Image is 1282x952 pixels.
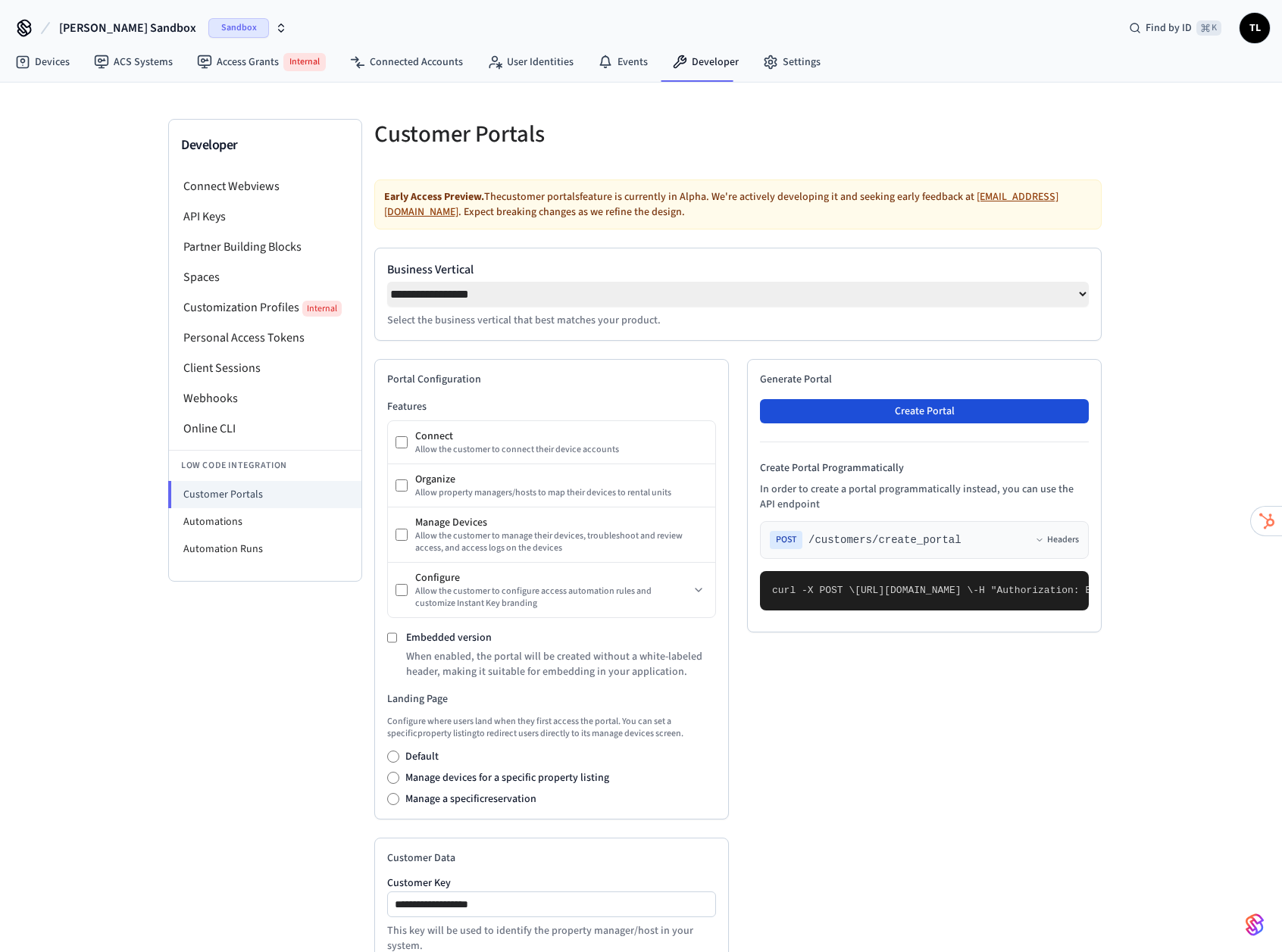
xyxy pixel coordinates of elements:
a: Settings [751,48,833,76]
li: API Keys [169,201,361,232]
img: SeamLogoGradient.69752ec5.svg [1246,913,1264,937]
li: Partner Building Blocks [169,232,361,262]
span: Sandbox [208,18,269,38]
h2: Portal Configuration [387,372,716,387]
h3: Landing Page [387,691,716,707]
div: Configure [415,570,689,585]
div: Organize [415,472,708,487]
li: Low Code Integration [169,450,361,481]
div: Allow the customer to manage their devices, troubleshoot and review access, and access logs on th... [415,530,708,554]
label: Manage devices for a specific property listing [405,770,609,785]
h4: Create Portal Programmatically [760,460,1089,476]
p: In order to create a portal programmatically instead, you can use the API endpoint [760,482,1089,512]
li: Customer Portals [168,481,361,508]
h3: Developer [181,135,349,156]
span: Find by ID [1146,20,1192,36]
a: ACS Systems [82,48,185,76]
span: Internal [302,301,342,317]
li: Online CLI [169,414,361,444]
label: Default [405,749,439,764]
div: Allow the customer to configure access automation rules and customize Instant Key branding [415,585,689,610]
a: [EMAIL_ADDRESS][DOMAIN_NAME] [384,189,1058,220]
div: Allow the customer to connect their device accounts [415,444,708,456]
li: Spaces [169,262,361,292]
li: Webhooks [169,383,361,414]
li: Customization Profiles [169,292,361,323]
span: /customers/create_portal [808,532,961,548]
label: Business Vertical [387,261,1089,279]
li: Connect Webviews [169,171,361,201]
a: Access GrantsInternal [185,47,338,77]
div: The customer portals feature is currently in Alpha. We're actively developing it and seeking earl... [374,179,1102,229]
span: [PERSON_NAME] Sandbox [59,19,196,37]
li: Automation Runs [169,535,361,563]
h2: Generate Portal [760,372,1089,387]
h5: Customer Portals [374,119,729,150]
span: -H "Authorization: Bearer seam_api_key_123456" \ [973,585,1256,596]
button: Headers [1035,534,1079,546]
div: Find by ID⌘ K [1117,14,1234,42]
h2: Customer Data [387,851,716,866]
p: When enabled, the portal will be created without a white-labeled header, making it suitable for e... [406,649,716,679]
li: Automations [169,508,361,535]
label: Customer Key [387,878,716,888]
li: Personal Access Tokens [169,323,361,353]
div: Manage Devices [415,515,708,530]
a: Devices [3,48,82,76]
button: Create Portal [760,399,1089,423]
span: TL [1241,14,1268,42]
span: Internal [283,53,326,71]
span: POST [770,531,802,549]
p: Configure where users land when they first access the portal. You can set a specific property lis... [387,716,716,740]
div: Allow property managers/hosts to map their devices to rental units [415,487,708,499]
span: ⌘ K [1196,20,1221,36]
a: Connected Accounts [338,48,475,76]
label: Embedded version [406,630,492,645]
div: Connect [415,429,708,444]
a: Events [586,48,660,76]
label: Manage a specific reservation [405,791,536,807]
button: TL [1240,13,1270,43]
p: Select the business vertical that best matches your product. [387,313,1089,328]
li: Client Sessions [169,353,361,383]
span: curl -X POST \ [772,585,855,596]
span: [URL][DOMAIN_NAME] \ [855,585,973,596]
a: User Identities [475,48,586,76]
strong: Early Access Preview. [384,189,484,204]
h3: Features [387,399,716,414]
a: Developer [660,48,751,76]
